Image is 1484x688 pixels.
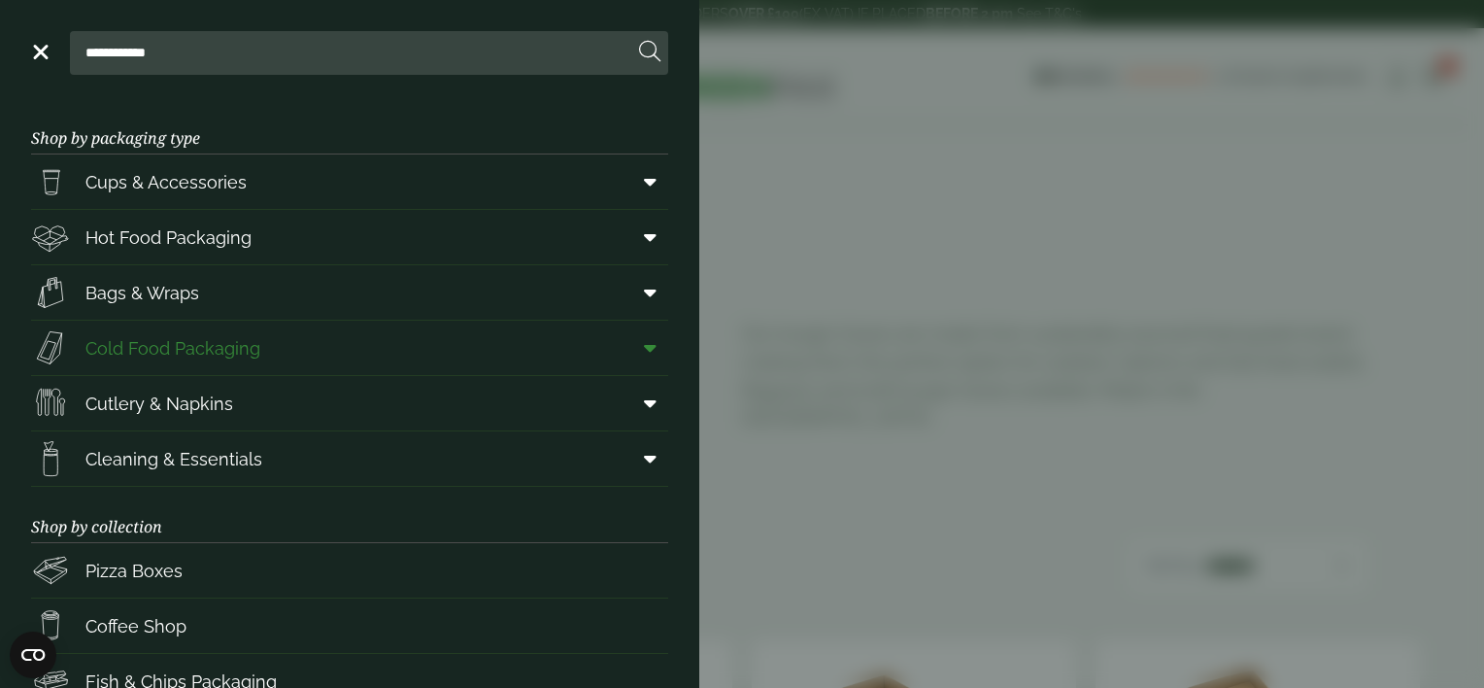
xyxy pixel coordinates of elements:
h3: Shop by collection [31,487,668,543]
a: Cold Food Packaging [31,321,668,375]
img: Sandwich_box.svg [31,328,70,367]
span: Cutlery & Napkins [85,391,233,417]
img: Cutlery.svg [31,384,70,423]
img: PintNhalf_cup.svg [31,162,70,201]
span: Cups & Accessories [85,169,247,195]
span: Pizza Boxes [85,558,183,584]
a: Coffee Shop [31,599,668,653]
a: Cutlery & Napkins [31,376,668,430]
span: Cleaning & Essentials [85,446,262,472]
a: Cleaning & Essentials [31,431,668,486]
a: Bags & Wraps [31,265,668,320]
img: Pizza_boxes.svg [31,551,70,590]
img: Deli_box.svg [31,218,70,257]
span: Coffee Shop [85,613,186,639]
a: Pizza Boxes [31,543,668,598]
a: Cups & Accessories [31,155,668,209]
h3: Shop by packaging type [31,98,668,155]
a: Hot Food Packaging [31,210,668,264]
span: Bags & Wraps [85,280,199,306]
span: Cold Food Packaging [85,335,260,361]
img: open-wipe.svg [31,439,70,478]
button: Open CMP widget [10,632,56,678]
img: Paper_carriers.svg [31,273,70,312]
img: HotDrink_paperCup.svg [31,606,70,645]
span: Hot Food Packaging [85,224,252,251]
